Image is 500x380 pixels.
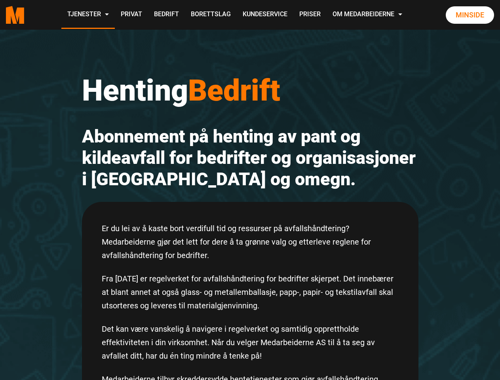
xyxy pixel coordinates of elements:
[237,1,293,29] a: Kundeservice
[82,72,418,108] h1: Henting
[102,222,399,262] p: Er du lei av å kaste bort verdifull tid og ressurser på avfallshåndtering? Medarbeiderne gjør det...
[148,1,185,29] a: Bedrift
[293,1,327,29] a: Priser
[102,272,399,312] p: Fra [DATE] er regelverket for avfallshåndtering for bedrifter skjerpet. Det innebærer at blant an...
[61,1,115,29] a: Tjenester
[188,73,280,108] span: Bedrift
[102,322,399,363] p: Det kan være vanskelig å navigere i regelverket og samtidig opprettholde effektiviteten i din vir...
[327,1,408,29] a: Om Medarbeiderne
[82,126,418,190] h2: Abonnement på henting av pant og kildeavfall for bedrifter og organisasjoner i [GEOGRAPHIC_DATA] ...
[446,6,494,24] a: Minside
[115,1,148,29] a: Privat
[185,1,237,29] a: Borettslag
